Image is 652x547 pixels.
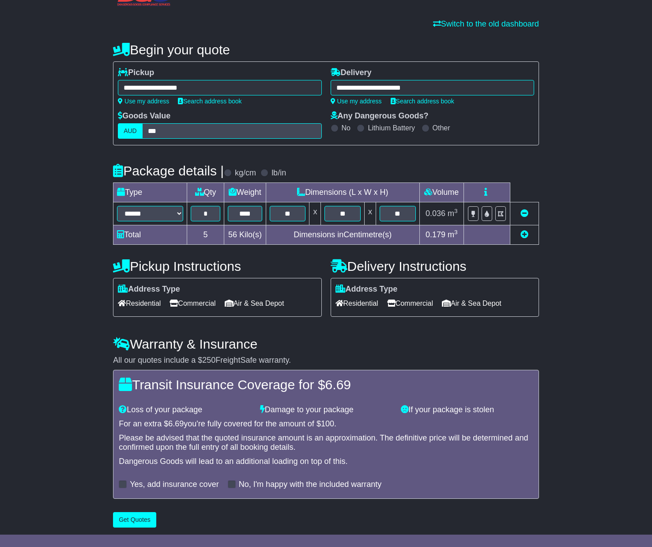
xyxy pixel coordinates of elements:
span: Commercial [387,296,433,310]
div: Loss of your package [114,405,256,415]
span: 0.179 [426,230,445,239]
span: 6.69 [168,419,184,428]
h4: Transit Insurance Coverage for $ [119,377,533,392]
sup: 3 [454,208,458,214]
td: Qty [187,183,224,202]
td: x [365,202,376,225]
label: Address Type [335,285,398,294]
label: Lithium Battery [368,124,415,132]
a: Switch to the old dashboard [433,19,539,28]
td: x [309,202,321,225]
span: 0.036 [426,209,445,218]
label: lb/in [271,168,286,178]
h4: Package details | [113,163,224,178]
label: Delivery [331,68,372,78]
label: Pickup [118,68,154,78]
span: 250 [202,356,215,365]
h4: Begin your quote [113,42,539,57]
td: 5 [187,225,224,245]
a: Remove this item [520,209,528,218]
label: AUD [118,123,143,139]
td: Dimensions in Centimetre(s) [266,225,419,245]
label: Any Dangerous Goods? [331,111,429,121]
div: For an extra $ you're fully covered for the amount of $ . [119,419,533,429]
td: Type [113,183,187,202]
div: If your package is stolen [396,405,538,415]
a: Search address book [391,98,454,105]
a: Use my address [118,98,169,105]
label: Goods Value [118,111,170,121]
td: Weight [224,183,266,202]
h4: Warranty & Insurance [113,337,539,351]
div: Please be advised that the quoted insurance amount is an approximation. The definitive price will... [119,433,533,452]
span: Residential [118,296,161,310]
div: All our quotes include a $ FreightSafe warranty. [113,356,539,365]
div: Dangerous Goods will lead to an additional loading on top of this. [119,457,533,467]
td: Volume [419,183,464,202]
label: Other [433,124,450,132]
a: Use my address [331,98,382,105]
span: Residential [335,296,378,310]
span: m [448,209,458,218]
td: Dimensions (L x W x H) [266,183,419,202]
span: Commercial [170,296,215,310]
td: Kilo(s) [224,225,266,245]
span: 56 [228,230,237,239]
label: kg/cm [235,168,256,178]
span: 6.69 [325,377,351,392]
label: Yes, add insurance cover [130,480,219,490]
sup: 3 [454,229,458,236]
span: 100 [321,419,334,428]
td: Total [113,225,187,245]
span: Air & Sea Depot [442,296,501,310]
h4: Pickup Instructions [113,259,321,273]
div: Damage to your package [256,405,397,415]
label: No [342,124,350,132]
a: Search address book [178,98,241,105]
a: Add new item [520,230,528,239]
span: m [448,230,458,239]
span: Air & Sea Depot [225,296,284,310]
label: No, I'm happy with the included warranty [239,480,382,490]
button: Get Quotes [113,512,156,528]
h4: Delivery Instructions [331,259,539,273]
label: Address Type [118,285,180,294]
